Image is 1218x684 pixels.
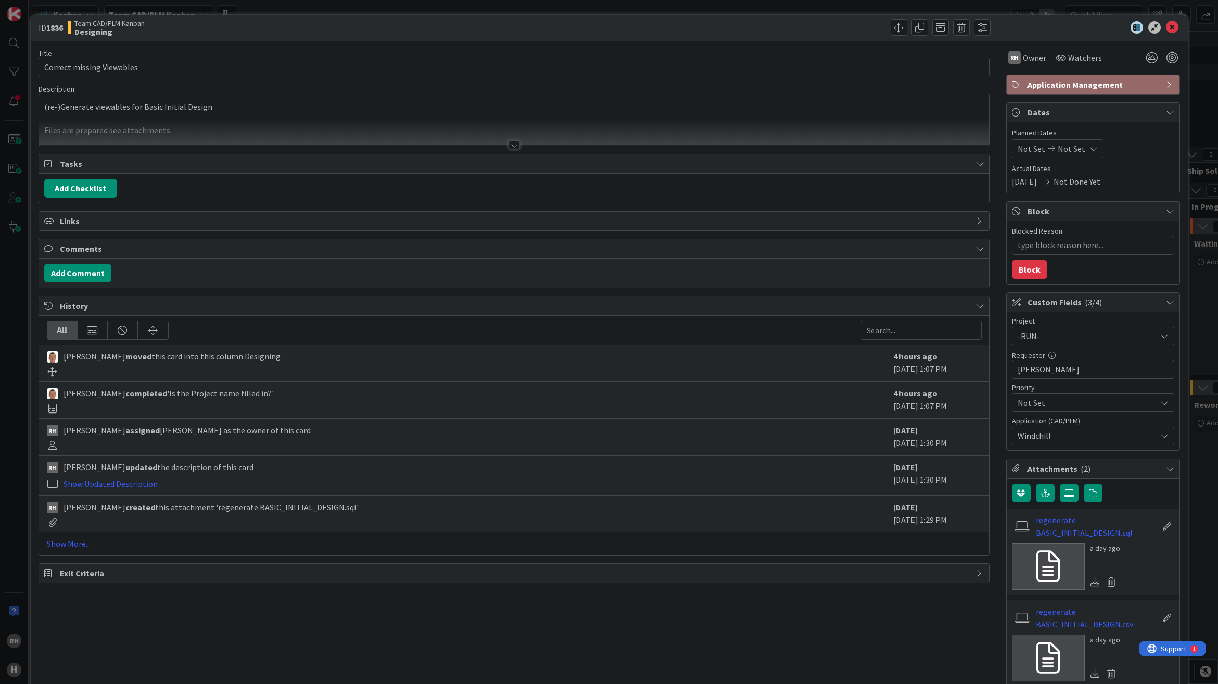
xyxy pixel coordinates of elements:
img: TJ [47,351,58,363]
div: 1 [54,4,57,12]
b: [DATE] [893,502,918,512]
span: Windchill [1018,430,1156,442]
button: Add Checklist [44,179,117,198]
img: TJ [47,388,58,399]
span: [PERSON_NAME] 'Is the Project name filled in?' [64,387,274,399]
a: regenerate BASIC_INITIAL_DESIGN.csv [1036,605,1157,630]
div: Application (CAD/PLM) [1012,417,1174,424]
div: Project [1012,317,1174,325]
span: Team CAD/PLM Kanban [74,19,145,28]
p: (re-)Generate viewables for Basic Initial Design [44,101,984,113]
div: Priority [1012,384,1174,391]
span: ( 3/4 ) [1085,297,1102,307]
span: [PERSON_NAME] this card into this column Designing [64,350,281,363]
span: Not Done Yet [1054,175,1100,188]
span: Block [1027,205,1161,217]
b: Designing [74,28,145,36]
input: Search... [861,321,982,340]
div: [DATE] 1:30 PM [893,461,982,490]
span: Attachments [1027,462,1161,475]
span: Owner [1023,51,1046,64]
span: [PERSON_NAME] the description of this card [64,461,253,473]
span: Exit Criteria [60,567,971,579]
a: Show More... [47,537,982,550]
label: Title [39,48,52,58]
span: Actual Dates [1012,163,1174,174]
div: All [47,321,78,339]
span: Not Set [1018,143,1045,155]
input: type card name here... [39,58,990,76]
b: completed [125,388,167,398]
a: regenerate BASIC_INITIAL_DESIGN.sql [1036,514,1157,539]
span: Comments [60,242,971,255]
div: a day ago [1090,543,1120,554]
div: [DATE] 1:07 PM [893,387,982,413]
button: Add Comment [44,264,111,282]
b: [DATE] [893,462,918,472]
b: 1836 [46,22,63,33]
span: ( 2 ) [1081,463,1090,474]
b: assigned [125,425,160,435]
label: Requester [1012,351,1045,360]
b: [DATE] [893,425,918,435]
span: Description [39,84,74,94]
span: Links [60,215,971,227]
div: [DATE] 1:29 PM [893,501,982,527]
div: [DATE] 1:30 PM [893,424,982,450]
b: 4 hours ago [893,388,937,398]
span: ID [39,21,63,34]
b: updated [125,462,157,472]
div: RH [47,425,58,436]
span: [PERSON_NAME] [PERSON_NAME] as the owner of this card [64,424,311,436]
div: a day ago [1090,635,1120,646]
span: History [60,300,971,312]
span: Watchers [1068,51,1102,64]
b: created [125,502,155,512]
span: [DATE] [1012,175,1037,188]
div: RH [1008,51,1021,64]
span: Dates [1027,106,1161,119]
span: Not Set [1058,143,1085,155]
span: Planned Dates [1012,127,1174,138]
span: Support [22,2,47,14]
span: Application Management [1027,79,1161,91]
span: Custom Fields [1027,296,1161,308]
button: Block [1012,260,1047,279]
label: Blocked Reason [1012,226,1062,236]
div: Download [1090,667,1101,680]
div: [DATE] 1:07 PM [893,350,982,376]
span: [PERSON_NAME] this attachment 'regenerate BASIC_INITIAL_DESIGN.sql' [64,501,359,513]
a: Show Updated Description [64,479,158,489]
span: Not Set [1018,395,1151,410]
span: -RUN- [1018,329,1151,343]
span: Tasks [60,158,971,170]
b: 4 hours ago [893,351,937,362]
b: moved [125,351,151,362]
div: RH [47,462,58,473]
div: RH [47,502,58,513]
div: Download [1090,575,1101,589]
